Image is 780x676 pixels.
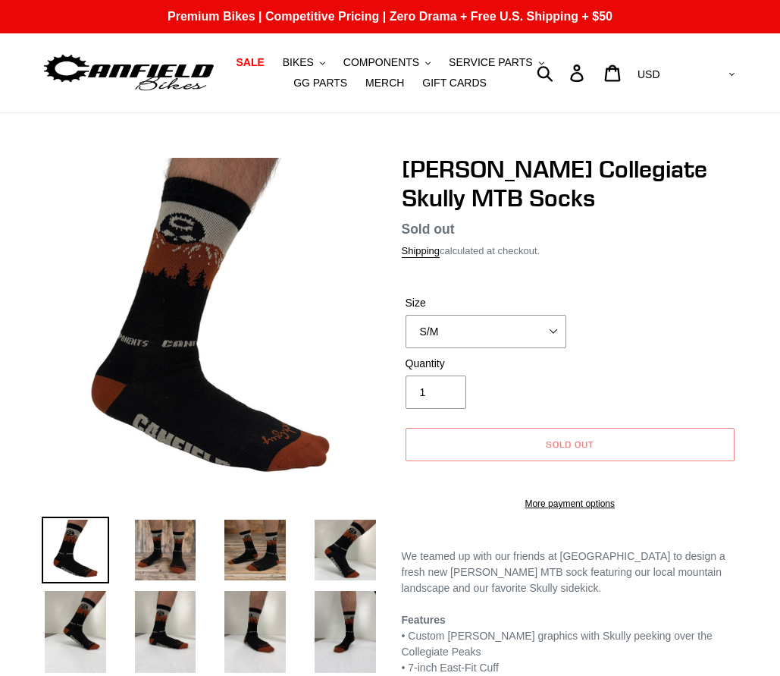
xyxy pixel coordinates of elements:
[402,222,455,237] span: Sold out
[415,73,494,93] a: GIFT CARDS
[402,245,440,258] a: Shipping
[132,588,199,676] img: Load image into Gallery viewer, Canfield Collegiate Skully MTB Socks
[293,77,347,90] span: GG PARTS
[42,51,216,94] img: Canfield Bikes
[42,588,109,676] img: Load image into Gallery viewer, Canfield Collegiate Skully MTB Socks
[406,356,566,372] label: Quantity
[402,244,739,259] div: calculated at checkout.
[402,549,739,596] div: We teamed up with our friends at [GEOGRAPHIC_DATA] to design a fresh new [PERSON_NAME] MTB sock f...
[132,517,199,584] img: Load image into Gallery viewer, Canfield-Collegiate-Skully-MTB-Socks
[441,52,551,73] button: SERVICE PARTS
[221,517,289,584] img: Load image into Gallery viewer, Canfield-Skully-Collegiate-MTB-Socks
[406,295,566,311] label: Size
[358,73,412,93] a: MERCH
[406,497,735,511] a: More payment options
[283,56,314,69] span: BIKES
[275,52,333,73] button: BIKES
[402,614,446,626] strong: Features
[406,428,735,461] button: Sold out
[422,77,487,90] span: GIFT CARDS
[312,588,379,676] img: Load image into Gallery viewer, Canfield Collegiate Skully MTB Socks
[336,52,438,73] button: COMPONENTS
[402,155,739,213] h1: [PERSON_NAME] Collegiate Skully MTB Socks
[221,588,289,676] img: Load image into Gallery viewer, Canfield Collegiate Skully MTB Socks
[236,56,264,69] span: SALE
[449,56,532,69] span: SERVICE PARTS
[45,158,376,489] img: Canfield-Skully-Collegiate-MTB-Socks
[312,517,379,584] img: Load image into Gallery viewer, Canfield Collegiate Skully MTB Socks
[546,439,594,450] span: Sold out
[42,517,109,584] img: Load image into Gallery viewer, Canfield-Skully-Collegiate-MTB-Socks
[365,77,404,90] span: MERCH
[228,52,271,73] a: SALE
[343,56,419,69] span: COMPONENTS
[286,73,355,93] a: GG PARTS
